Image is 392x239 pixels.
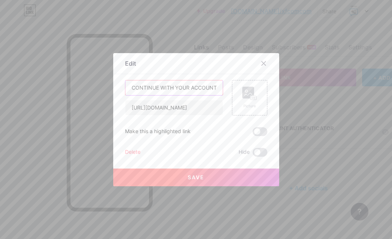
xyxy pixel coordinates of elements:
[239,148,250,157] span: Hide
[125,59,136,68] div: Edit
[125,148,141,157] div: Delete
[125,100,223,115] input: URL
[113,169,279,186] button: Save
[125,80,223,95] input: Title
[242,103,257,109] div: Picture
[188,174,204,180] span: Save
[125,127,191,136] div: Make this a highlighted link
